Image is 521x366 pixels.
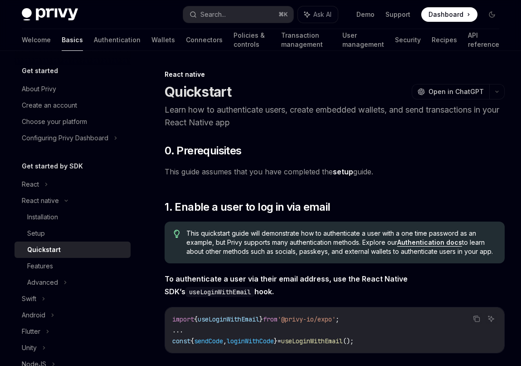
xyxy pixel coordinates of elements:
[174,230,180,238] svg: Tip
[190,337,194,345] span: {
[263,315,278,323] span: from
[412,84,489,99] button: Open in ChatGPT
[15,258,131,274] a: Features
[385,10,410,19] a: Support
[22,8,78,21] img: dark logo
[186,229,496,256] span: This quickstart guide will demonstrate how to authenticate a user with a one time password as an ...
[183,6,293,23] button: Search...⌘K
[165,104,505,129] p: Learn how to authenticate users, create embedded wallets, and send transactions in your React Nat...
[22,310,45,321] div: Android
[194,337,223,345] span: sendCode
[227,337,274,345] span: loginWithCode
[15,225,131,242] a: Setup
[172,326,183,334] span: ...
[194,315,198,323] span: {
[428,10,463,19] span: Dashboard
[62,29,83,51] a: Basics
[432,29,457,51] a: Recipes
[22,29,51,51] a: Welcome
[22,100,77,111] div: Create an account
[342,29,384,51] a: User management
[165,143,241,158] span: 0. Prerequisites
[278,315,336,323] span: '@privy-io/expo'
[281,337,343,345] span: useLoginWithEmail
[15,209,131,225] a: Installation
[165,165,505,178] span: This guide assumes that you have completed the guide.
[200,9,226,20] div: Search...
[336,315,339,323] span: ;
[278,337,281,345] span: =
[395,29,421,51] a: Security
[165,84,232,100] h1: Quickstart
[333,167,353,177] a: setup
[485,313,497,325] button: Ask AI
[22,161,83,172] h5: Get started by SDK
[274,337,278,345] span: }
[22,195,59,206] div: React native
[22,293,36,304] div: Swift
[27,244,61,255] div: Quickstart
[185,287,254,297] code: useLoginWithEmail
[22,84,56,94] div: About Privy
[15,81,131,97] a: About Privy
[421,7,477,22] a: Dashboard
[27,261,53,272] div: Features
[15,97,131,114] a: Create an account
[15,114,131,130] a: Choose your platform
[165,70,505,79] div: React native
[234,29,270,51] a: Policies & controls
[165,200,330,214] span: 1. Enable a user to log in via email
[22,65,58,76] h5: Get started
[151,29,175,51] a: Wallets
[468,29,499,51] a: API reference
[471,313,482,325] button: Copy the contents from the code block
[172,315,194,323] span: import
[22,342,37,353] div: Unity
[27,277,58,288] div: Advanced
[186,29,223,51] a: Connectors
[223,337,227,345] span: ,
[356,10,375,19] a: Demo
[15,242,131,258] a: Quickstart
[22,116,87,127] div: Choose your platform
[278,11,288,18] span: ⌘ K
[27,228,45,239] div: Setup
[281,29,331,51] a: Transaction management
[22,133,108,143] div: Configuring Privy Dashboard
[428,87,484,96] span: Open in ChatGPT
[172,337,190,345] span: const
[22,179,39,190] div: React
[198,315,259,323] span: useLoginWithEmail
[165,274,408,296] strong: To authenticate a user via their email address, use the React Native SDK’s hook.
[298,6,338,23] button: Ask AI
[259,315,263,323] span: }
[397,238,462,247] a: Authentication docs
[313,10,331,19] span: Ask AI
[343,337,354,345] span: ();
[22,326,40,337] div: Flutter
[485,7,499,22] button: Toggle dark mode
[94,29,141,51] a: Authentication
[27,212,58,223] div: Installation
